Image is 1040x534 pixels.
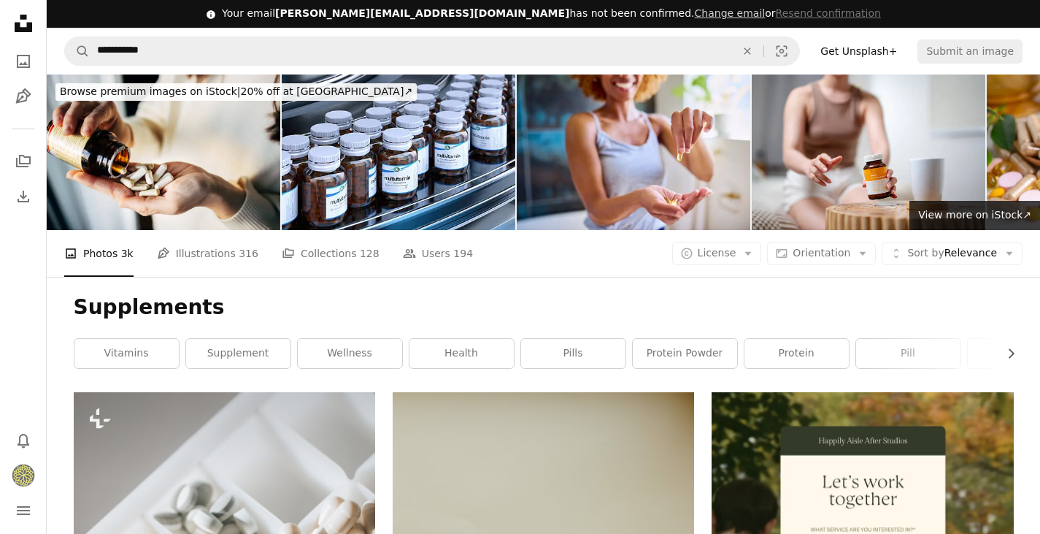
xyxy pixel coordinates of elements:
[275,7,569,19] span: [PERSON_NAME][EMAIL_ADDRESS][DOMAIN_NAME]
[907,246,997,261] span: Relevance
[812,39,906,63] a: Get Unsplash+
[222,7,881,21] div: Your email has not been confirmed.
[64,37,800,66] form: Find visuals sitewide
[856,339,960,368] a: pill
[917,39,1022,63] button: Submit an image
[909,201,1040,230] a: View more on iStock↗
[767,242,876,265] button: Orientation
[695,7,766,19] a: Change email
[882,242,1022,265] button: Sort byRelevance
[517,75,750,230] img: Close-up of woman's hand holding vitamin capsule over palm with handful of capsules
[65,37,90,65] button: Search Unsplash
[918,209,1031,221] span: View more on iStock ↗
[157,230,258,277] a: Illustrations 316
[239,245,258,262] span: 316
[695,7,881,19] span: or
[360,245,380,262] span: 128
[9,182,38,211] a: Download History
[9,82,38,111] a: Illustrations
[9,426,38,455] button: Notifications
[9,47,38,76] a: Photos
[74,339,179,368] a: vitamins
[47,75,425,110] a: Browse premium images on iStock|20% off at [GEOGRAPHIC_DATA]↗
[282,75,515,230] img: A conveyor belt with bottles of multivitamins. Medications production line, quality checks
[776,7,881,21] button: Resend confirmation
[74,294,1014,321] h1: Supplements
[793,247,850,259] span: Orientation
[403,230,473,277] a: Users 194
[907,247,944,259] span: Sort by
[409,339,514,368] a: health
[744,339,849,368] a: protein
[521,339,625,368] a: pills
[12,464,35,487] img: Avatar of user Laura Vaillancourt
[672,242,762,265] button: License
[731,37,763,65] button: Clear
[60,85,240,97] span: Browse premium images on iStock |
[282,230,380,277] a: Collections 128
[47,75,280,230] img: Woman taking vitamin pills out of a bottle
[9,496,38,525] button: Menu
[764,37,799,65] button: Visual search
[60,85,412,97] span: 20% off at [GEOGRAPHIC_DATA] ↗
[698,247,736,259] span: License
[752,75,985,230] img: Young woman carefully reading the nutritional label on her supplement container
[9,147,38,176] a: Collections
[186,339,290,368] a: supplement
[453,245,473,262] span: 194
[633,339,737,368] a: protein powder
[998,339,1014,368] button: scroll list to the right
[298,339,402,368] a: wellness
[9,461,38,490] button: Profile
